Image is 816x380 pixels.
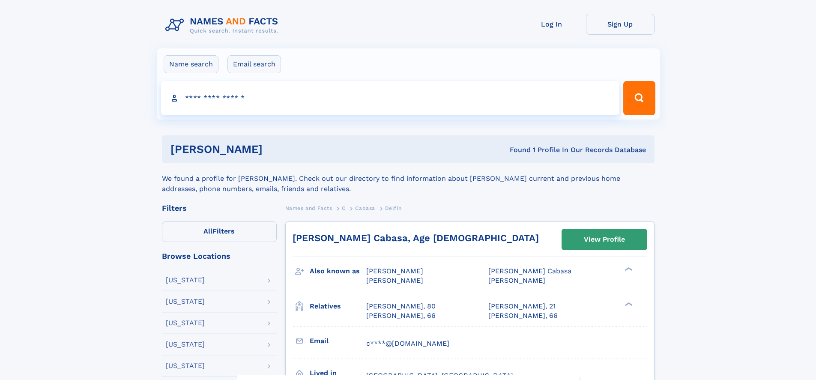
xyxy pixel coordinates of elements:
div: ❯ [623,301,633,307]
div: [US_STATE] [166,277,205,284]
a: View Profile [562,229,647,250]
span: [PERSON_NAME] Cabasa [488,267,571,275]
div: We found a profile for [PERSON_NAME]. Check out our directory to find information about [PERSON_N... [162,163,655,194]
div: Found 1 Profile In Our Records Database [386,145,646,155]
div: [US_STATE] [166,298,205,305]
a: Cabasa [355,203,375,213]
a: Sign Up [586,14,655,35]
a: C [342,203,346,213]
img: Logo Names and Facts [162,14,285,37]
div: Filters [162,204,277,212]
h3: Email [310,334,366,348]
span: All [203,227,212,235]
a: Log In [517,14,586,35]
div: [US_STATE] [166,362,205,369]
h1: [PERSON_NAME] [170,144,386,155]
div: View Profile [584,230,625,249]
span: [GEOGRAPHIC_DATA], [GEOGRAPHIC_DATA] [366,371,513,380]
div: ❯ [623,266,633,272]
label: Name search [164,55,218,73]
span: Delfin [385,205,402,211]
a: Names and Facts [285,203,332,213]
h3: Relatives [310,299,366,314]
span: [PERSON_NAME] [488,276,545,284]
button: Search Button [623,81,655,115]
a: [PERSON_NAME], 80 [366,302,436,311]
label: Filters [162,221,277,242]
label: Email search [227,55,281,73]
div: [US_STATE] [166,320,205,326]
div: Browse Locations [162,252,277,260]
span: Cabasa [355,205,375,211]
span: [PERSON_NAME] [366,267,423,275]
input: search input [161,81,620,115]
span: [PERSON_NAME] [366,276,423,284]
a: [PERSON_NAME], 66 [366,311,436,320]
a: [PERSON_NAME], 66 [488,311,558,320]
div: [US_STATE] [166,341,205,348]
h3: Also known as [310,264,366,278]
a: [PERSON_NAME] Cabasa, Age [DEMOGRAPHIC_DATA] [293,233,539,243]
a: [PERSON_NAME], 21 [488,302,556,311]
span: C [342,205,346,211]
